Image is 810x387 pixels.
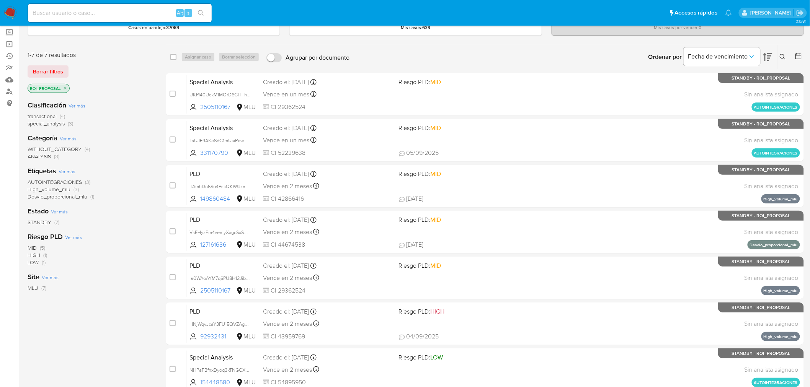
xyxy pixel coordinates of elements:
[796,18,806,24] span: 3.158.1
[725,10,732,16] a: Notificaciones
[750,9,794,16] p: giorgio.franco@mercadolibre.com
[187,9,189,16] span: s
[28,8,212,18] input: Buscar usuario o caso...
[193,8,209,18] button: search-icon
[177,9,183,16] span: Alt
[675,9,718,17] span: Accesos rápidos
[796,9,804,17] a: Salir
